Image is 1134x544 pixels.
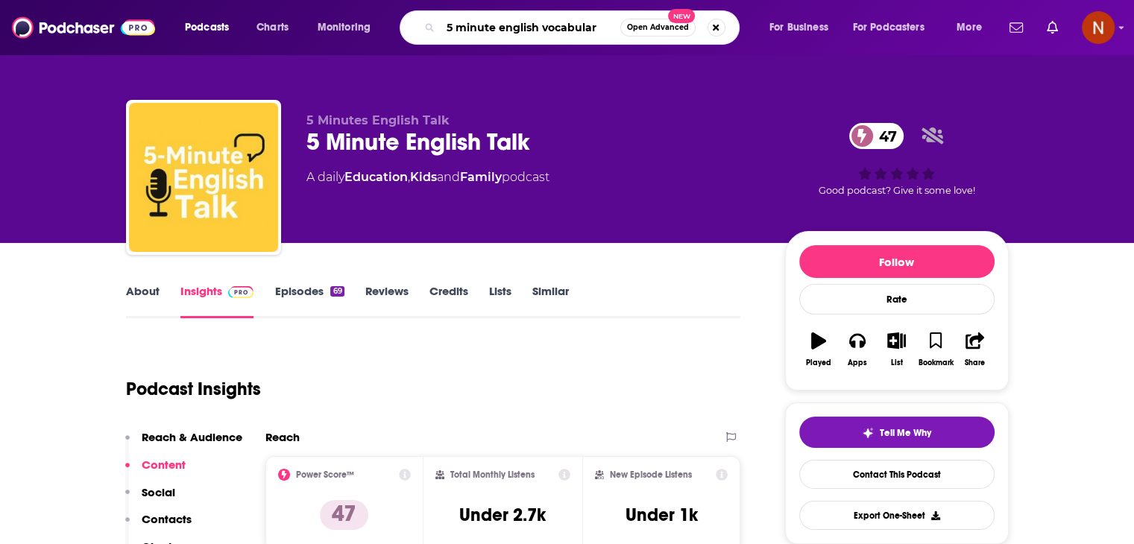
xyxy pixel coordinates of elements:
[864,123,904,149] span: 47
[759,16,847,39] button: open menu
[228,286,254,298] img: Podchaser Pro
[126,284,160,318] a: About
[125,430,242,458] button: Reach & Audience
[891,358,903,367] div: List
[1004,15,1029,40] a: Show notifications dropdown
[125,485,175,513] button: Social
[610,469,692,480] h2: New Episode Listens
[769,17,828,38] span: For Business
[1082,11,1115,44] span: Logged in as AdelNBM
[843,16,946,39] button: open menu
[142,458,186,472] p: Content
[849,123,904,149] a: 47
[799,501,995,530] button: Export One-Sheet
[799,460,995,489] a: Contact This Podcast
[918,358,953,367] div: Bookmark
[957,17,982,38] span: More
[274,284,344,318] a: Episodes69
[306,113,450,127] span: 5 Minutes English Talk
[848,358,867,367] div: Apps
[142,430,242,444] p: Reach & Audience
[626,504,698,526] h3: Under 1k
[185,17,229,38] span: Podcasts
[174,16,248,39] button: open menu
[330,286,344,297] div: 69
[429,284,468,318] a: Credits
[414,10,754,45] div: Search podcasts, credits, & more...
[344,170,408,184] a: Education
[318,17,371,38] span: Monitoring
[12,13,155,42] img: Podchaser - Follow, Share and Rate Podcasts
[307,16,390,39] button: open menu
[365,284,409,318] a: Reviews
[450,469,535,480] h2: Total Monthly Listens
[799,417,995,448] button: tell me why sparkleTell Me Why
[180,284,254,318] a: InsightsPodchaser Pro
[806,358,831,367] div: Played
[247,16,297,39] a: Charts
[627,24,689,31] span: Open Advanced
[965,358,985,367] div: Share
[819,185,975,196] span: Good podcast? Give it some love!
[532,284,569,318] a: Similar
[880,427,931,439] span: Tell Me Why
[125,458,186,485] button: Content
[853,17,924,38] span: For Podcasters
[320,500,368,530] p: 47
[668,9,695,23] span: New
[142,485,175,499] p: Social
[441,16,620,39] input: Search podcasts, credits, & more...
[460,170,502,184] a: Family
[126,378,261,400] h1: Podcast Insights
[862,427,874,439] img: tell me why sparkle
[256,17,289,38] span: Charts
[142,512,192,526] p: Contacts
[620,19,696,37] button: Open AdvancedNew
[265,430,300,444] h2: Reach
[1082,11,1115,44] button: Show profile menu
[459,504,546,526] h3: Under 2.7k
[306,168,549,186] div: A daily podcast
[489,284,511,318] a: Lists
[410,170,437,184] a: Kids
[799,284,995,314] div: Rate
[125,512,192,540] button: Contacts
[785,113,1009,206] div: 47Good podcast? Give it some love!
[1082,11,1115,44] img: User Profile
[129,103,278,252] img: 5 Minute English Talk
[838,323,877,376] button: Apps
[296,469,354,480] h2: Power Score™
[799,245,995,278] button: Follow
[916,323,955,376] button: Bookmark
[437,170,460,184] span: and
[799,323,838,376] button: Played
[877,323,916,376] button: List
[955,323,994,376] button: Share
[946,16,1001,39] button: open menu
[408,170,410,184] span: ,
[1041,15,1064,40] a: Show notifications dropdown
